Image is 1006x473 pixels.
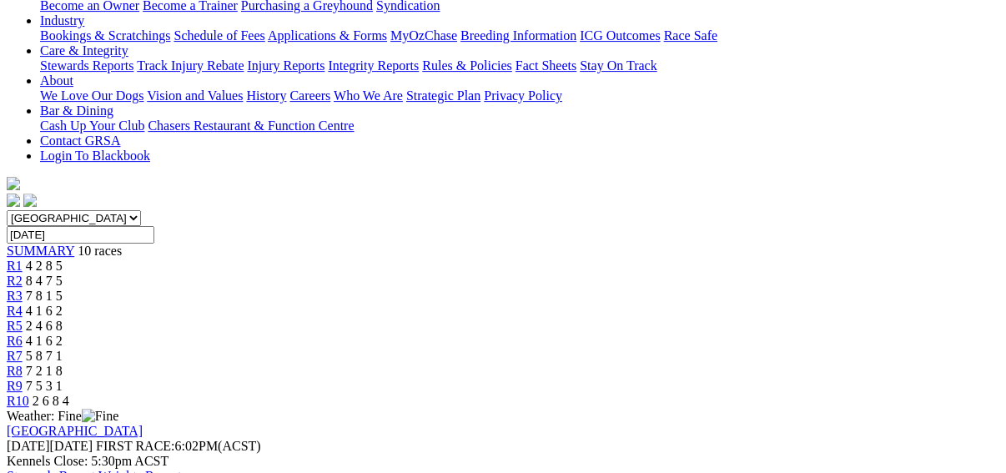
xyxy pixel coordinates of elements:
[40,118,144,133] a: Cash Up Your Club
[7,364,23,378] a: R8
[406,88,480,103] a: Strategic Plan
[78,244,122,258] span: 10 races
[82,409,118,424] img: Fine
[40,148,150,163] a: Login To Blackbook
[7,319,23,333] a: R5
[7,439,50,453] span: [DATE]
[268,28,387,43] a: Applications & Forms
[663,28,717,43] a: Race Safe
[7,194,20,207] img: facebook.svg
[390,28,457,43] a: MyOzChase
[40,118,999,133] div: Bar & Dining
[7,334,23,348] a: R6
[174,28,264,43] a: Schedule of Fees
[26,319,63,333] span: 2 4 6 8
[516,58,576,73] a: Fact Sheets
[7,394,29,408] a: R10
[148,118,354,133] a: Chasers Restaurant & Function Centre
[137,58,244,73] a: Track Injury Rebate
[40,58,999,73] div: Care & Integrity
[334,88,403,103] a: Who We Are
[26,334,63,348] span: 4 1 6 2
[40,103,113,118] a: Bar & Dining
[7,304,23,318] a: R4
[7,259,23,273] a: R1
[7,439,93,453] span: [DATE]
[7,226,154,244] input: Select date
[26,289,63,303] span: 7 8 1 5
[26,274,63,288] span: 8 4 7 5
[40,73,73,88] a: About
[580,58,656,73] a: Stay On Track
[484,88,562,103] a: Privacy Policy
[147,88,243,103] a: Vision and Values
[40,58,133,73] a: Stewards Reports
[40,28,170,43] a: Bookings & Scratchings
[7,379,23,393] a: R9
[328,58,419,73] a: Integrity Reports
[460,28,576,43] a: Breeding Information
[40,133,120,148] a: Contact GRSA
[7,274,23,288] a: R2
[40,13,84,28] a: Industry
[580,28,660,43] a: ICG Outcomes
[7,244,74,258] a: SUMMARY
[26,259,63,273] span: 4 2 8 5
[40,28,999,43] div: Industry
[7,349,23,363] a: R7
[7,177,20,190] img: logo-grsa-white.png
[422,58,512,73] a: Rules & Policies
[247,58,324,73] a: Injury Reports
[289,88,330,103] a: Careers
[23,194,37,207] img: twitter.svg
[26,304,63,318] span: 4 1 6 2
[96,439,174,453] span: FIRST RACE:
[26,349,63,363] span: 5 8 7 1
[40,88,143,103] a: We Love Our Dogs
[26,364,63,378] span: 7 2 1 8
[26,379,63,393] span: 7 5 3 1
[40,88,999,103] div: About
[7,424,143,438] a: [GEOGRAPHIC_DATA]
[246,88,286,103] a: History
[7,454,999,469] div: Kennels Close: 5:30pm ACST
[96,439,261,453] span: 6:02PM(ACST)
[7,289,23,303] a: R3
[40,43,128,58] a: Care & Integrity
[7,409,118,423] span: Weather: Fine
[33,394,69,408] span: 2 6 8 4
